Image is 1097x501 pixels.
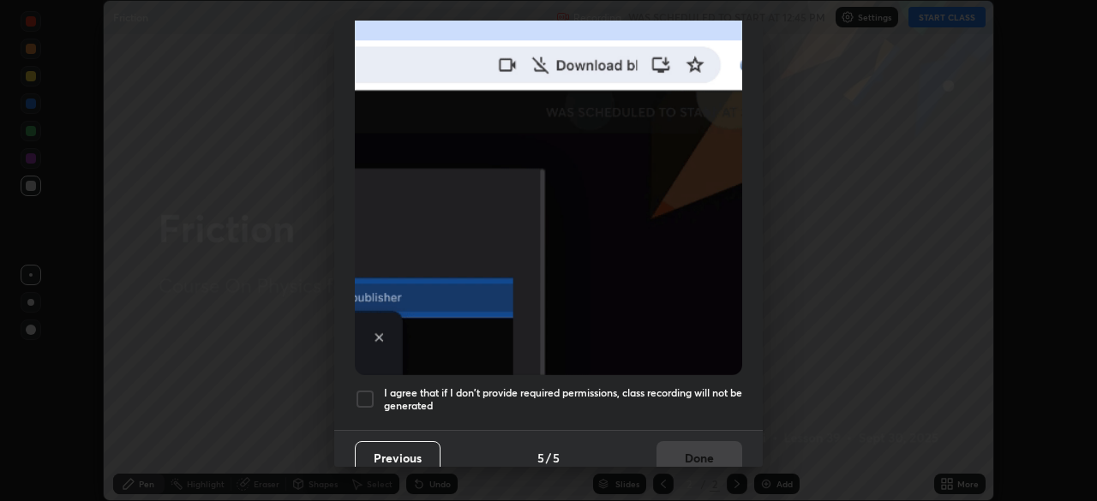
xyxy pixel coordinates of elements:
[355,1,742,375] img: downloads-permission-blocked.gif
[384,386,742,413] h5: I agree that if I don't provide required permissions, class recording will not be generated
[553,449,560,467] h4: 5
[355,441,441,475] button: Previous
[546,449,551,467] h4: /
[537,449,544,467] h4: 5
